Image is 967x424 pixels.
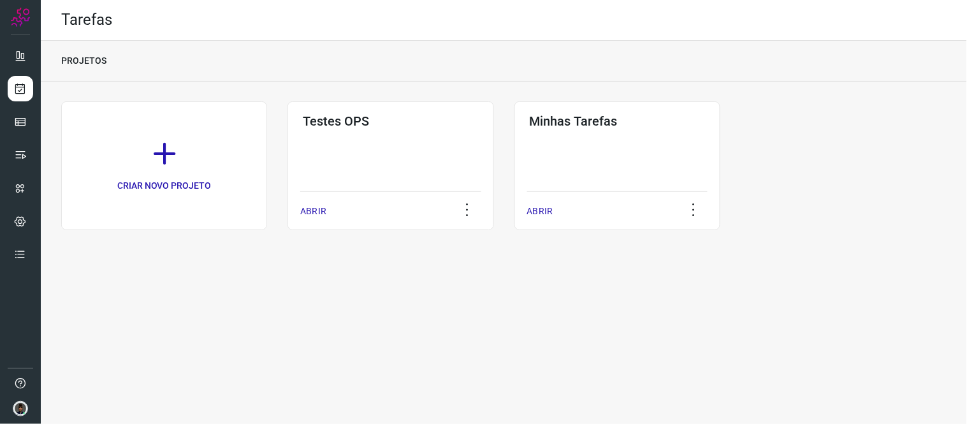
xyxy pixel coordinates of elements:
p: ABRIR [300,205,326,218]
h3: Testes OPS [303,113,478,129]
p: PROJETOS [61,54,106,68]
img: Logo [11,8,30,27]
img: d44150f10045ac5288e451a80f22ca79.png [13,401,28,416]
p: ABRIR [527,205,553,218]
p: CRIAR NOVO PROJETO [117,179,212,193]
h2: Tarefas [61,11,112,29]
h3: Minhas Tarefas [530,113,705,129]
